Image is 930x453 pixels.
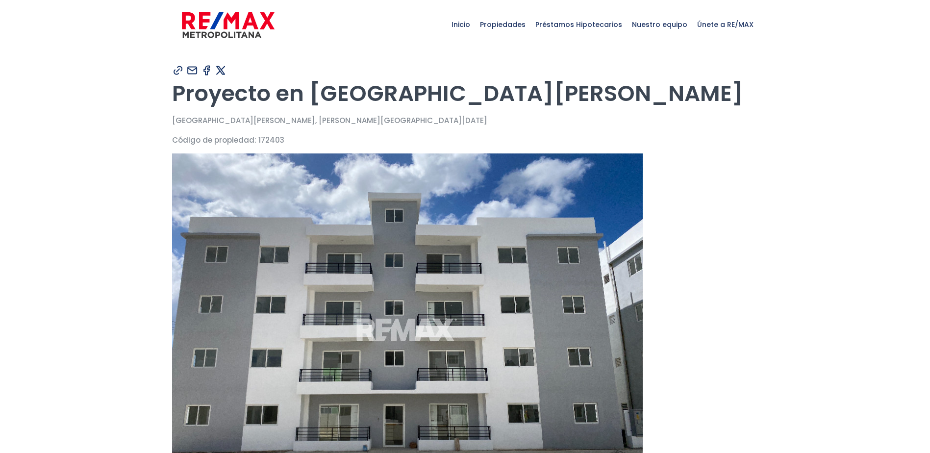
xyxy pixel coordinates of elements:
[692,10,758,39] span: Únete a RE/MAX
[186,64,199,76] img: Compartir
[172,135,256,145] span: Código de propiedad:
[475,10,530,39] span: Propiedades
[627,10,692,39] span: Nuestro equipo
[447,10,475,39] span: Inicio
[530,10,627,39] span: Préstamos Hipotecarios
[258,135,284,145] span: 172403
[201,64,213,76] img: Compartir
[182,10,275,40] img: remax-metropolitana-logo
[172,114,758,126] p: [GEOGRAPHIC_DATA][PERSON_NAME], [PERSON_NAME][GEOGRAPHIC_DATA][DATE]
[172,80,758,107] h1: Proyecto en [GEOGRAPHIC_DATA][PERSON_NAME]
[215,64,227,76] img: Compartir
[172,64,184,76] img: Compartir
